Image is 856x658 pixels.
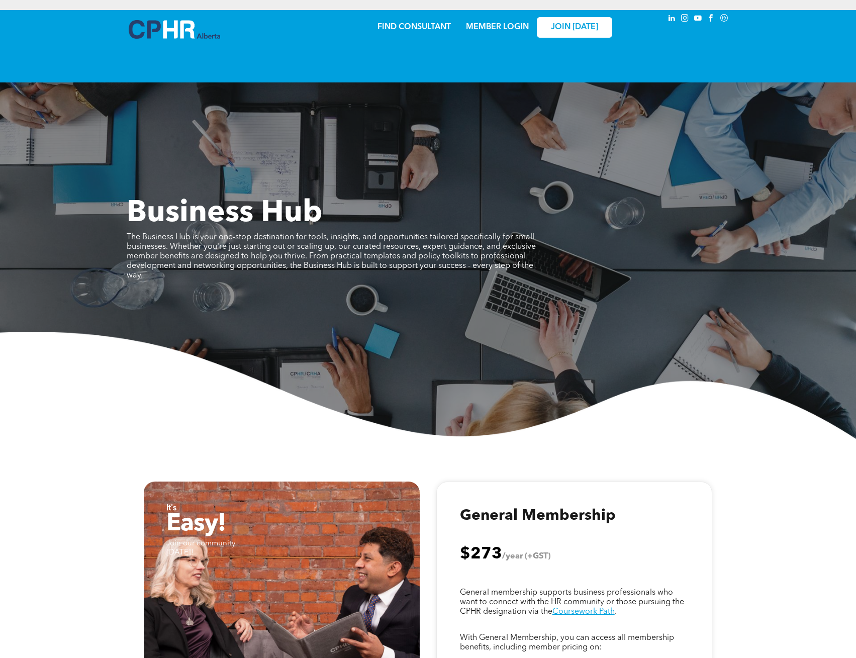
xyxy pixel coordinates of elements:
a: FIND CONSULTANT [377,23,451,31]
strong: It's [166,504,176,512]
img: A blue and white logo for cp alberta [129,20,220,39]
span: Join our community [DATE]! [166,540,235,556]
a: facebook [706,13,717,26]
span: . [615,608,617,616]
span: $273 [460,546,502,562]
a: linkedin [667,13,678,26]
span: Easy! [166,512,226,536]
a: MEMBER LOGIN [466,23,529,31]
span: General Membership [460,508,616,523]
a: Coursework Path [552,608,615,616]
a: Social network [719,13,730,26]
span: The Business Hub is your one-stop destination for tools, insights, and opportunities tailored spe... [127,233,536,279]
a: instagram [680,13,691,26]
span: /year (+GST) [502,552,550,560]
span: General membership supports business professionals who want to connect with the HR community or t... [460,589,684,616]
span: With General Membership, you can access all membership benefits, including member pricing on: [460,634,674,651]
span: Business Hub [127,199,323,229]
a: youtube [693,13,704,26]
span: JOIN [DATE] [551,23,598,32]
a: JOIN [DATE] [537,17,612,38]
